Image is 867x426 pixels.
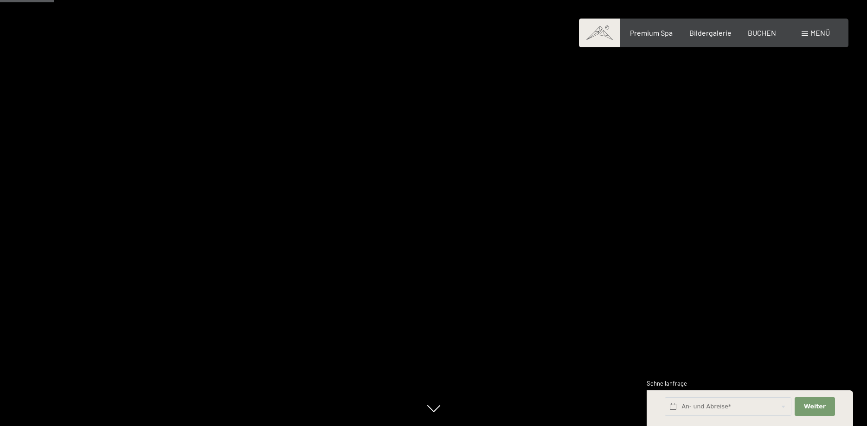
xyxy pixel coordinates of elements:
[647,380,687,387] span: Schnellanfrage
[748,28,776,37] a: BUCHEN
[810,28,830,37] span: Menü
[804,402,826,411] span: Weiter
[630,28,673,37] a: Premium Spa
[689,28,732,37] a: Bildergalerie
[795,397,835,416] button: Weiter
